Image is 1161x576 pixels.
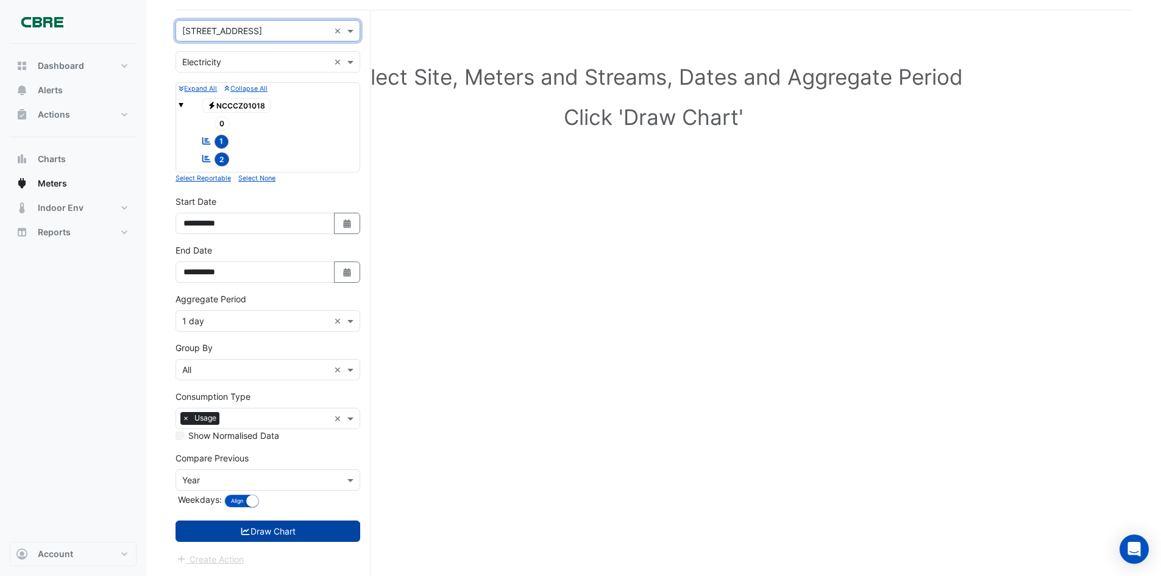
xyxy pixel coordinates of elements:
[188,429,279,442] label: Show Normalised Data
[38,153,66,165] span: Charts
[176,172,231,183] button: Select Reportable
[10,171,137,196] button: Meters
[16,202,28,214] app-icon: Indoor Env
[38,108,70,121] span: Actions
[16,108,28,121] app-icon: Actions
[1120,535,1149,564] div: Open Intercom Messenger
[176,341,213,354] label: Group By
[238,174,275,182] small: Select None
[179,83,217,94] button: Expand All
[176,452,249,464] label: Compare Previous
[334,315,344,327] span: Clear
[334,363,344,376] span: Clear
[201,154,212,164] fa-icon: Reportable
[176,553,244,563] app-escalated-ticket-create-button: Please draw the charts first
[38,177,67,190] span: Meters
[10,147,137,171] button: Charts
[195,104,1112,130] h1: Click 'Draw Chart'
[10,78,137,102] button: Alerts
[207,101,216,110] fa-icon: Electricity
[16,226,28,238] app-icon: Reports
[334,55,344,68] span: Clear
[176,493,222,506] label: Weekdays:
[176,521,360,542] button: Draw Chart
[176,195,216,208] label: Start Date
[334,412,344,425] span: Clear
[176,244,212,257] label: End Date
[10,102,137,127] button: Actions
[195,64,1112,90] h1: Select Site, Meters and Streams, Dates and Aggregate Period
[179,85,217,93] small: Expand All
[191,412,219,424] span: Usage
[16,177,28,190] app-icon: Meters
[38,84,63,96] span: Alerts
[176,174,231,182] small: Select Reportable
[202,98,271,113] span: NCCCZ01018
[334,24,344,37] span: Clear
[38,548,73,560] span: Account
[10,220,137,244] button: Reports
[15,10,69,34] img: Company Logo
[176,390,250,403] label: Consumption Type
[342,218,353,229] fa-icon: Select Date
[16,153,28,165] app-icon: Charts
[201,135,212,146] fa-icon: Reportable
[16,60,28,72] app-icon: Dashboard
[215,152,230,166] span: 2
[176,293,246,305] label: Aggregate Period
[10,54,137,78] button: Dashboard
[180,412,191,424] span: ×
[224,85,267,93] small: Collapse All
[224,83,267,94] button: Collapse All
[215,135,229,149] span: 1
[38,60,84,72] span: Dashboard
[215,116,230,130] span: 0
[238,172,275,183] button: Select None
[342,267,353,277] fa-icon: Select Date
[38,202,83,214] span: Indoor Env
[38,226,71,238] span: Reports
[10,542,137,566] button: Account
[16,84,28,96] app-icon: Alerts
[10,196,137,220] button: Indoor Env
